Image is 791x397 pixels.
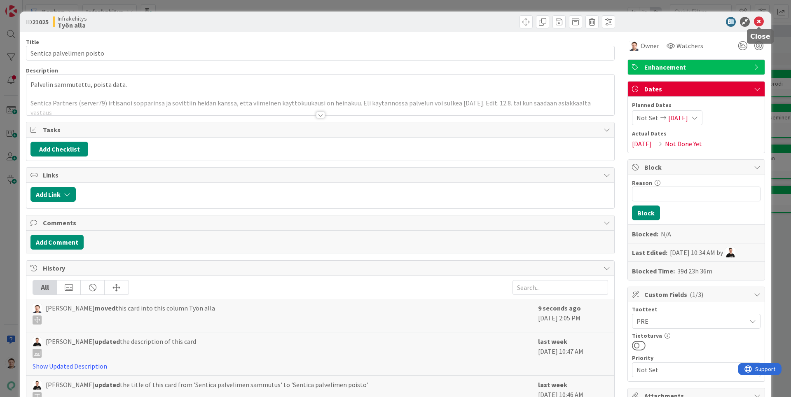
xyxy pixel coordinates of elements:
[95,304,115,312] b: moved
[26,67,58,74] span: Description
[538,337,567,346] b: last week
[632,129,761,138] span: Actual Dates
[641,41,659,51] span: Owner
[644,290,750,299] span: Custom Fields
[632,333,761,339] div: Tietoturva
[30,142,88,156] button: Add Checklist
[513,280,608,295] input: Search...
[690,290,703,299] span: ( 1/3 )
[43,263,599,273] span: History
[725,248,735,257] img: JV
[538,304,581,312] b: 9 seconds ago
[26,46,615,61] input: type card name here...
[43,170,599,180] span: Links
[644,62,750,72] span: Enhancement
[632,306,761,312] div: Tuotteet
[33,337,42,346] img: JV
[637,316,746,326] span: PRE
[58,15,87,22] span: Infrakehitys
[629,41,639,51] img: TG
[538,381,567,389] b: last week
[46,336,196,358] span: [PERSON_NAME] the description of this card
[33,304,42,313] img: TG
[632,139,652,149] span: [DATE]
[637,113,658,123] span: Not Set
[632,179,652,187] label: Reason
[750,33,770,40] h5: Close
[58,22,87,28] b: Työn alla
[33,381,42,390] img: JV
[632,101,761,110] span: Planned Dates
[670,248,735,257] div: [DATE] 10:34 AM by
[26,38,39,46] label: Title
[677,266,712,276] div: 39d 23h 36m
[17,1,37,11] span: Support
[33,362,107,370] a: Show Updated Description
[676,41,703,51] span: Watchers
[644,162,750,172] span: Block
[30,187,76,202] button: Add Link
[95,337,120,346] b: updated
[43,218,599,228] span: Comments
[46,303,215,325] span: [PERSON_NAME] this card into this column Työn alla
[32,18,49,26] b: 21025
[632,266,675,276] b: Blocked Time:
[538,303,608,328] div: [DATE] 2:05 PM
[632,229,658,239] b: Blocked:
[33,280,57,294] div: All
[637,364,742,376] span: Not Set
[26,17,49,27] span: ID
[632,206,660,220] button: Block
[632,355,761,361] div: Priority
[632,248,667,257] b: Last Edited:
[665,139,702,149] span: Not Done Yet
[668,113,688,123] span: [DATE]
[30,80,610,89] p: Palvelin sammutettu, poista data.
[43,125,599,135] span: Tasks
[644,84,750,94] span: Dates
[95,381,120,389] b: updated
[538,336,608,371] div: [DATE] 10:47 AM
[30,235,84,250] button: Add Comment
[661,229,671,239] div: N/A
